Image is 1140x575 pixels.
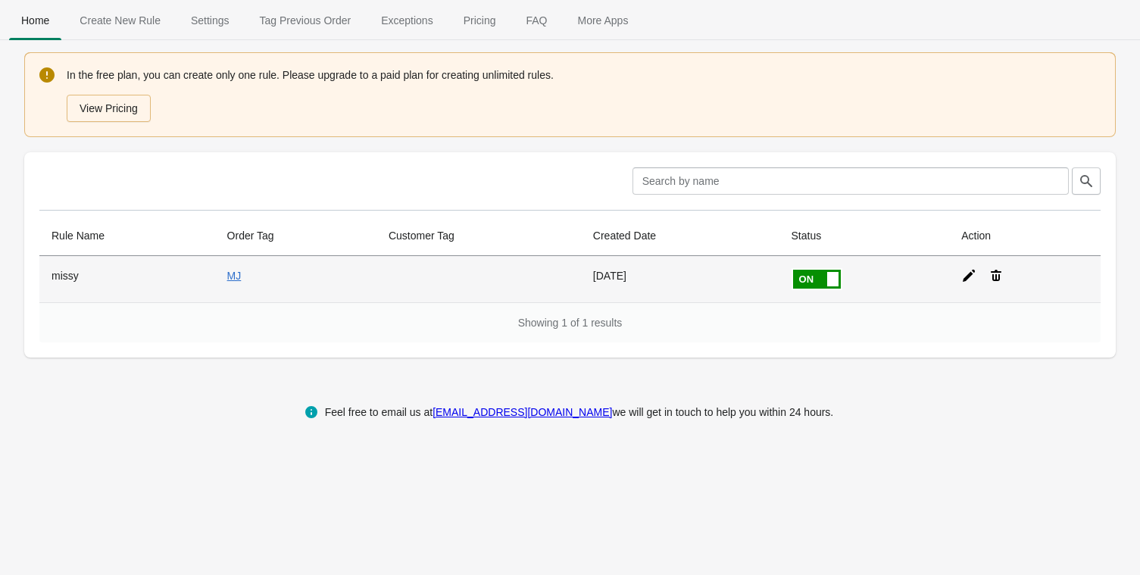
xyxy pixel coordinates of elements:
[9,7,61,34] span: Home
[369,7,445,34] span: Exceptions
[949,216,1101,256] th: Action
[67,7,173,34] span: Create New Rule
[581,256,779,302] td: [DATE]
[451,7,508,34] span: Pricing
[6,1,64,40] button: Home
[39,216,215,256] th: Rule Name
[565,7,640,34] span: More Apps
[39,256,215,302] th: missy
[179,7,242,34] span: Settings
[39,302,1101,342] div: Showing 1 of 1 results
[67,95,151,122] button: View Pricing
[248,7,364,34] span: Tag Previous Order
[514,7,559,34] span: FAQ
[376,216,581,256] th: Customer Tag
[581,216,779,256] th: Created Date
[632,167,1069,195] input: Search by name
[67,66,1101,123] div: In the free plan, you can create only one rule. Please upgrade to a paid plan for creating unlimi...
[176,1,245,40] button: Settings
[779,216,950,256] th: Status
[325,403,834,421] div: Feel free to email us at we will get in touch to help you within 24 hours.
[215,216,376,256] th: Order Tag
[227,270,242,282] a: MJ
[433,406,612,418] a: [EMAIL_ADDRESS][DOMAIN_NAME]
[64,1,176,40] button: Create_New_Rule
